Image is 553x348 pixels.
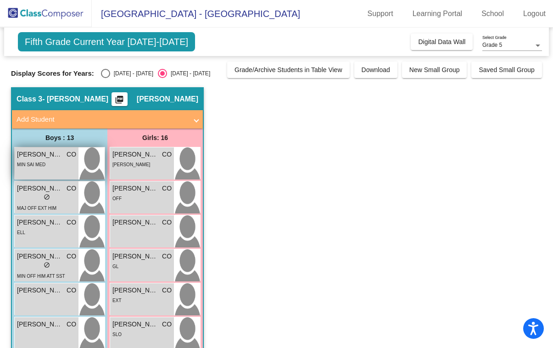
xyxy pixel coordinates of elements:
[162,218,172,227] span: CO
[17,95,42,104] span: Class 3
[112,92,128,106] button: Print Students Details
[44,194,50,200] span: do_not_disturb_alt
[67,218,76,227] span: CO
[162,320,172,329] span: CO
[17,218,63,227] span: [PERSON_NAME]
[17,230,25,235] span: ELL
[44,262,50,268] span: do_not_disturb_alt
[17,150,63,159] span: [PERSON_NAME]
[12,129,107,147] div: Boys : 13
[112,184,158,193] span: [PERSON_NAME]
[67,150,76,159] span: CO
[482,42,502,48] span: Grade 5
[112,332,122,337] span: SLO
[67,320,76,329] span: CO
[162,150,172,159] span: CO
[11,69,94,78] span: Display Scores for Years:
[17,114,187,125] mat-panel-title: Add Student
[114,95,125,108] mat-icon: picture_as_pdf
[418,38,465,45] span: Digital Data Wall
[411,34,473,50] button: Digital Data Wall
[354,62,397,78] button: Download
[17,252,63,261] span: [PERSON_NAME]
[17,206,56,211] span: MAJ OFF EXT HIM
[112,252,158,261] span: [PERSON_NAME]
[112,196,122,201] span: OFF
[67,286,76,295] span: CO
[162,286,172,295] span: CO
[516,6,553,21] a: Logout
[17,184,63,193] span: [PERSON_NAME]
[112,286,158,295] span: [PERSON_NAME]
[471,62,542,78] button: Saved Small Group
[360,6,401,21] a: Support
[112,162,150,167] span: [PERSON_NAME]
[17,162,45,167] span: MIN SAI MED
[101,69,210,78] mat-radio-group: Select an option
[17,286,63,295] span: [PERSON_NAME]
[112,150,158,159] span: [PERSON_NAME]
[167,69,210,78] div: [DATE] - [DATE]
[112,298,121,303] span: EXT
[110,69,153,78] div: [DATE] - [DATE]
[162,252,172,261] span: CO
[18,32,195,51] span: Fifth Grade Current Year [DATE]-[DATE]
[17,274,65,279] span: MIN OFF HIM ATT SST
[107,129,203,147] div: Girls: 16
[67,184,76,193] span: CO
[409,66,460,73] span: New Small Group
[405,6,470,21] a: Learning Portal
[235,66,342,73] span: Grade/Archive Students in Table View
[42,95,108,104] span: - [PERSON_NAME]
[362,66,390,73] span: Download
[474,6,511,21] a: School
[112,320,158,329] span: [PERSON_NAME]
[12,110,203,129] mat-expansion-panel-header: Add Student
[92,6,300,21] span: [GEOGRAPHIC_DATA] - [GEOGRAPHIC_DATA]
[67,252,76,261] span: CO
[227,62,350,78] button: Grade/Archive Students in Table View
[112,264,118,269] span: GL
[137,95,198,104] span: [PERSON_NAME]
[479,66,534,73] span: Saved Small Group
[17,320,63,329] span: [PERSON_NAME]
[402,62,467,78] button: New Small Group
[112,218,158,227] span: [PERSON_NAME]
[162,184,172,193] span: CO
